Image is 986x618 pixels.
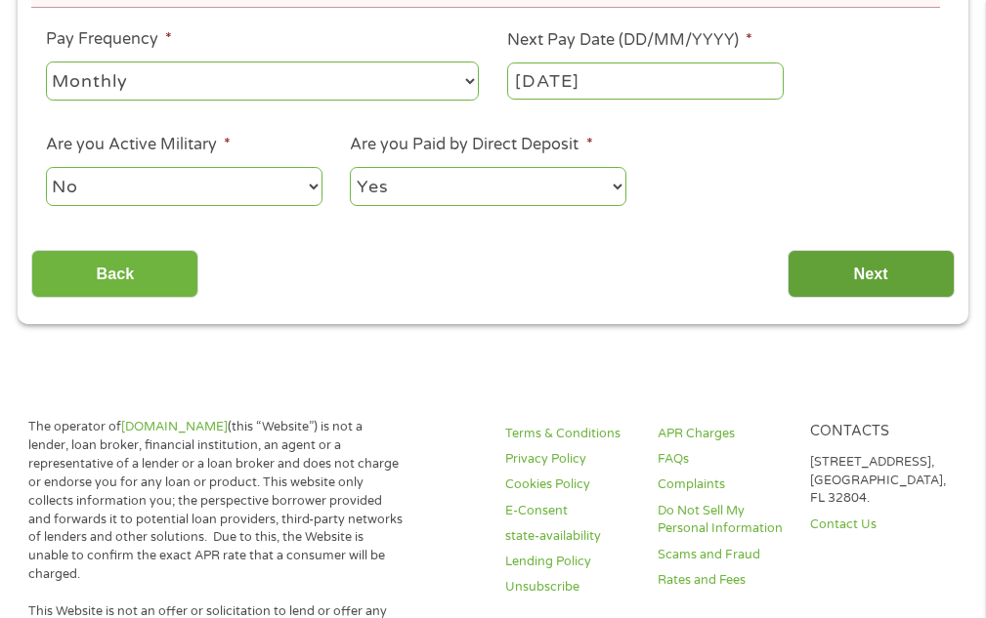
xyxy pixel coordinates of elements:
a: E-Consent [505,502,634,520]
a: Privacy Policy [505,450,634,469]
label: Next Pay Date (DD/MM/YYYY) [507,30,752,51]
a: Rates and Fees [658,571,787,590]
p: The operator of (this “Website”) is not a lender, loan broker, financial institution, an agent or... [28,418,406,584]
a: Terms & Conditions [505,425,634,443]
a: Do Not Sell My Personal Information [658,502,787,539]
a: Complaints [658,475,787,494]
input: Next [788,250,955,298]
p: [STREET_ADDRESS], [GEOGRAPHIC_DATA], FL 32804. [810,453,946,509]
a: Contact Us [810,515,946,534]
label: Are you Active Military [46,135,231,155]
a: Cookies Policy [505,475,634,494]
h4: Contacts [810,423,946,441]
a: Unsubscribe [505,578,634,597]
input: Back [31,250,198,298]
input: ---Click Here for Calendar --- [507,62,784,100]
a: APR Charges [658,425,787,443]
a: Scams and Fraud [658,546,787,564]
a: [DOMAIN_NAME] [121,419,228,434]
label: Are you Paid by Direct Deposit [350,135,592,155]
a: FAQs [658,450,787,469]
label: Pay Frequency [46,29,172,50]
a: state-availability [505,527,634,546]
a: Lending Policy [505,553,634,571]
